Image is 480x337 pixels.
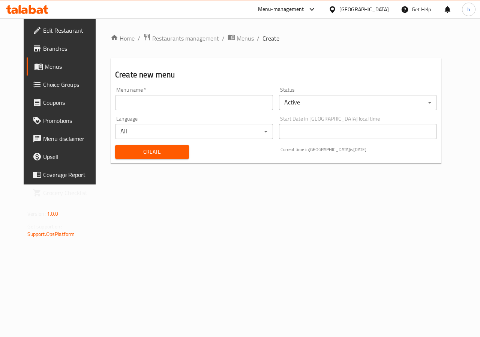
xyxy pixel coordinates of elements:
a: Home [111,34,135,43]
span: Version: [27,209,46,219]
span: Get support on: [27,222,62,231]
a: Grocery Checklist [27,184,104,202]
div: Menu-management [258,5,304,14]
a: Upsell [27,148,104,166]
a: Coupons [27,94,104,112]
span: Promotions [43,116,98,125]
a: Choice Groups [27,76,104,94]
div: [GEOGRAPHIC_DATA] [339,5,389,14]
input: Please enter Menu name [115,95,273,110]
a: Edit Restaurant [27,21,104,39]
a: Menu disclaimer [27,130,104,148]
h2: Create new menu [115,69,437,80]
span: Coverage Report [43,170,98,179]
div: Active [279,95,437,110]
span: Coupons [43,98,98,107]
span: Branches [43,44,98,53]
button: Create [115,145,189,159]
a: Promotions [27,112,104,130]
li: / [222,34,225,43]
a: Branches [27,39,104,57]
span: Menus [237,34,254,43]
a: Support.OpsPlatform [27,229,75,239]
span: Grocery Checklist [43,188,98,197]
span: Create [121,147,183,157]
span: 1.0.0 [47,209,58,219]
li: / [257,34,259,43]
span: Edit Restaurant [43,26,98,35]
span: Choice Groups [43,80,98,89]
p: Current time in [GEOGRAPHIC_DATA] is [DATE] [280,146,437,153]
span: Restaurants management [152,34,219,43]
nav: breadcrumb [111,33,441,43]
span: Menus [45,62,98,71]
a: Menus [228,33,254,43]
li: / [138,34,140,43]
div: All [115,124,273,139]
span: Create [262,34,279,43]
a: Menus [27,57,104,76]
span: b [467,5,470,14]
a: Restaurants management [143,33,219,43]
a: Coverage Report [27,166,104,184]
span: Menu disclaimer [43,134,98,143]
span: Upsell [43,152,98,161]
